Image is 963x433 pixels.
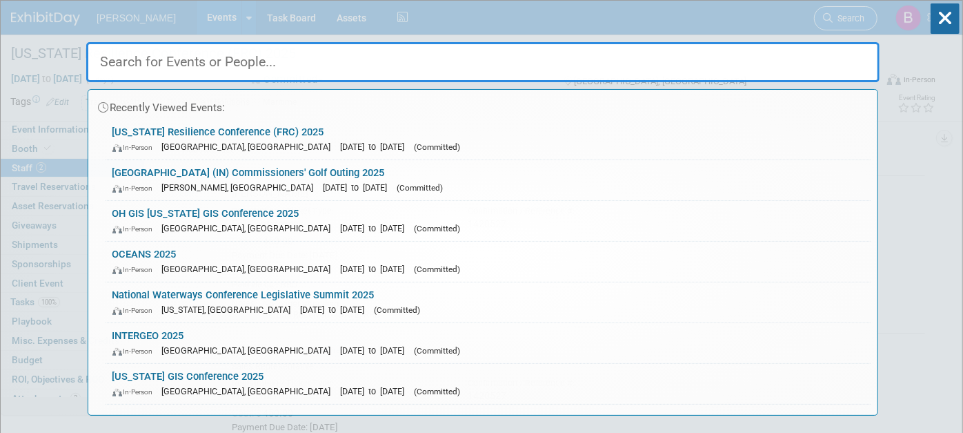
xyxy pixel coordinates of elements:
span: (Committed) [375,305,421,315]
span: In-Person [112,306,159,315]
span: (Committed) [415,387,461,396]
span: [DATE] to [DATE] [341,264,412,274]
span: In-Person [112,265,159,274]
span: In-Person [112,347,159,356]
span: [US_STATE], [GEOGRAPHIC_DATA] [162,305,298,315]
span: (Committed) [415,264,461,274]
span: [DATE] to [DATE] [301,305,372,315]
a: [US_STATE] Resilience Conference (FRC) 2025 In-Person [GEOGRAPHIC_DATA], [GEOGRAPHIC_DATA] [DATE]... [106,119,871,160]
span: [GEOGRAPHIC_DATA], [GEOGRAPHIC_DATA] [162,142,338,152]
span: (Committed) [415,224,461,233]
span: (Committed) [397,183,444,193]
span: In-Person [112,184,159,193]
span: [DATE] to [DATE] [341,223,412,233]
span: [GEOGRAPHIC_DATA], [GEOGRAPHIC_DATA] [162,223,338,233]
span: [DATE] to [DATE] [324,182,395,193]
span: In-Person [112,143,159,152]
span: (Committed) [415,346,461,356]
a: [GEOGRAPHIC_DATA] (IN) Commissioners' Golf Outing 2025 In-Person [PERSON_NAME], [GEOGRAPHIC_DATA]... [106,160,871,200]
span: [PERSON_NAME], [GEOGRAPHIC_DATA] [162,182,321,193]
span: [GEOGRAPHIC_DATA], [GEOGRAPHIC_DATA] [162,264,338,274]
a: [US_STATE] GIS Conference 2025 In-Person [GEOGRAPHIC_DATA], [GEOGRAPHIC_DATA] [DATE] to [DATE] (C... [106,364,871,404]
span: In-Person [112,387,159,396]
span: [GEOGRAPHIC_DATA], [GEOGRAPHIC_DATA] [162,386,338,396]
a: OH GIS [US_STATE] GIS Conference 2025 In-Person [GEOGRAPHIC_DATA], [GEOGRAPHIC_DATA] [DATE] to [D... [106,201,871,241]
a: National Waterways Conference Legislative Summit 2025 In-Person [US_STATE], [GEOGRAPHIC_DATA] [DA... [106,282,871,323]
span: [DATE] to [DATE] [341,142,412,152]
span: [DATE] to [DATE] [341,386,412,396]
a: OCEANS 2025 In-Person [GEOGRAPHIC_DATA], [GEOGRAPHIC_DATA] [DATE] to [DATE] (Committed) [106,242,871,282]
span: In-Person [112,224,159,233]
div: Recently Viewed Events: [95,90,871,119]
input: Search for Events or People... [86,42,880,82]
a: INTERGEO 2025 In-Person [GEOGRAPHIC_DATA], [GEOGRAPHIC_DATA] [DATE] to [DATE] (Committed) [106,323,871,363]
span: [DATE] to [DATE] [341,345,412,356]
span: (Committed) [415,142,461,152]
span: [GEOGRAPHIC_DATA], [GEOGRAPHIC_DATA] [162,345,338,356]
